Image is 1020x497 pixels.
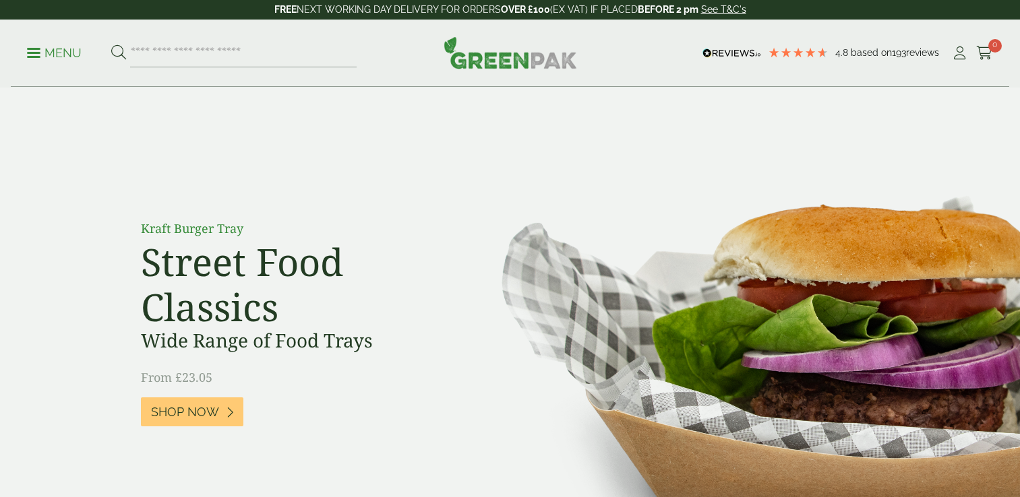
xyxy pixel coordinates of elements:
img: REVIEWS.io [702,48,761,58]
h2: Street Food Classics [141,239,444,329]
a: Shop Now [141,397,243,426]
span: 0 [988,39,1002,53]
p: Kraft Burger Tray [141,220,444,238]
i: My Account [951,46,968,60]
a: Menu [27,45,82,59]
span: Shop Now [151,405,219,420]
p: Menu [27,45,82,61]
strong: FREE [274,4,297,15]
span: Based on [851,47,892,58]
div: 4.8 Stars [768,46,829,59]
a: See T&C's [701,4,746,15]
span: 193 [892,47,906,58]
h3: Wide Range of Food Trays [141,329,444,352]
span: From £23.05 [141,369,212,385]
i: Cart [976,46,993,60]
span: reviews [906,47,939,58]
strong: OVER £100 [501,4,550,15]
img: GreenPak Supplies [444,36,577,69]
span: 4.8 [835,47,851,58]
a: 0 [976,43,993,63]
strong: BEFORE 2 pm [638,4,698,15]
